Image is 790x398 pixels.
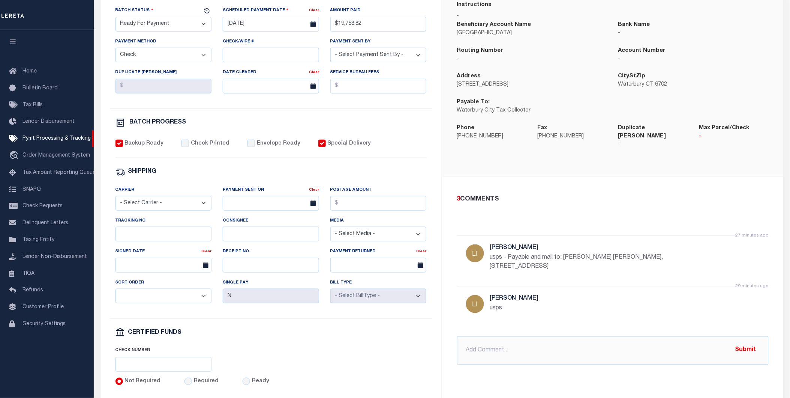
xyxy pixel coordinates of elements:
[22,153,90,158] span: Order Management System
[457,124,475,133] label: Phone
[457,133,526,141] p: [PHONE_NUMBER]
[22,170,96,175] span: Tax Amount Reporting Queue
[328,140,371,148] label: Special Delivery
[128,169,157,175] h6: SHIPPING
[22,103,43,108] span: Tax Bills
[223,7,289,14] label: Scheduled Payment Date
[416,250,426,253] a: Clear
[22,136,91,141] span: Pymt Processing & Tracking
[618,81,769,89] p: Waterbury CT 6702
[330,218,344,224] label: Media
[22,288,43,293] span: Refunds
[330,249,376,255] label: Payment Returned
[22,254,87,259] span: Lender Non-Disbursement
[466,295,484,313] img: Little, Audria
[618,141,688,149] p: -
[538,124,547,133] label: Fax
[330,79,427,93] input: $
[330,196,427,211] input: $
[457,72,481,81] label: Address
[22,86,58,91] span: Bulletin Board
[115,69,177,76] label: Duplicate [PERSON_NAME]
[618,21,650,29] label: Bank Name
[201,250,211,253] a: Clear
[490,304,715,313] p: usps
[223,249,250,255] label: Receipt No.
[223,187,264,193] label: Payment Sent On
[130,119,186,125] h6: BATCH PROGRESS
[124,140,163,148] label: Backup Ready
[223,218,248,224] label: Consignee
[457,81,607,89] p: [STREET_ADDRESS]
[115,187,135,193] label: Carrier
[309,9,319,12] a: Clear
[736,283,769,289] p: 29 minutes ago
[9,151,21,161] i: travel_explore
[538,133,607,141] p: [PHONE_NUMBER]
[22,220,68,226] span: Delinquent Letters
[223,39,254,45] label: Check/Wire #
[22,321,66,327] span: Security Settings
[490,295,715,302] h5: [PERSON_NAME]
[457,98,490,107] label: Payable To:
[618,29,769,38] p: -
[457,12,769,21] p: -
[191,140,229,148] label: Check Printed
[330,69,379,76] label: Service Bureau Fees
[457,29,607,38] p: [GEOGRAPHIC_DATA]
[194,378,219,386] label: Required
[457,336,769,365] input: Add Comment...
[457,55,607,63] p: -
[22,305,64,310] span: Customer Profile
[457,21,531,29] label: Beneficiary Account Name
[22,69,37,74] span: Home
[330,8,361,14] label: Amount Paid
[115,249,145,255] label: Signed Date
[128,330,182,336] h6: CERTIFIED FUNDS
[330,280,352,286] label: Bill Type
[22,204,63,209] span: Check Requests
[330,187,372,193] label: Postage Amount
[115,348,150,354] label: Check Number
[699,124,750,133] label: Max Parcel/Check
[457,107,607,115] p: Waterbury City Tax Collector
[115,7,154,14] label: Batch Status
[618,72,646,81] label: CityStZip
[22,237,54,243] span: Taxing Entity
[490,244,715,252] h5: [PERSON_NAME]
[618,124,688,141] label: Duplicate [PERSON_NAME]
[457,1,492,9] label: Instructions
[309,188,319,192] a: Clear
[330,17,427,32] input: $
[115,280,144,286] label: Sort Order
[466,244,484,262] img: Little, Audria
[115,39,157,45] label: Payment Method
[457,47,504,55] label: Routing Number
[22,119,75,124] span: Lender Disbursement
[115,218,146,224] label: Tracking No
[618,55,769,63] p: -
[309,71,319,74] a: Clear
[736,232,769,239] p: 27 minutes ago
[252,378,269,386] label: Ready
[490,253,715,271] p: usps - Payable and mail to: [PERSON_NAME] [PERSON_NAME], [STREET_ADDRESS]
[730,343,761,358] button: Submit
[223,280,248,286] label: Single Pay
[124,378,160,386] label: Not Required
[618,47,666,55] label: Account Number
[22,271,34,276] span: TIQA
[22,187,41,192] span: SNAPQ
[699,133,768,141] p: -
[115,79,212,93] input: $
[330,39,371,45] label: Payment Sent By
[223,69,256,76] label: Date Cleared
[457,194,766,204] div: COMMENTS
[457,196,460,202] span: 3
[257,140,300,148] label: Envelope Ready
